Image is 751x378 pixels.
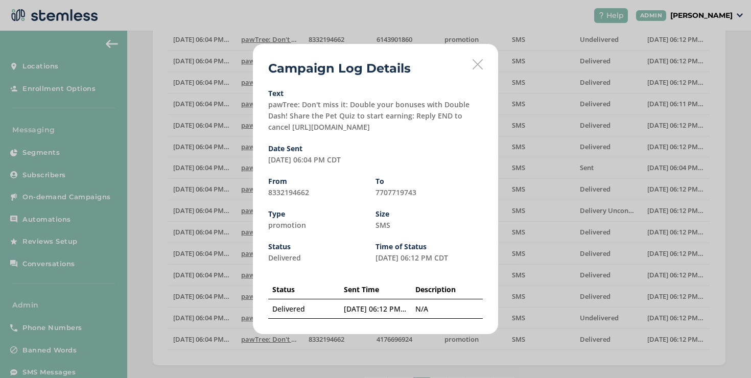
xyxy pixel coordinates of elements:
[375,187,416,197] label: 7707719743
[268,59,411,78] h2: Campaign Log Details
[375,253,448,263] label: [DATE] 06:12 PM CDT
[268,243,375,250] label: Status
[268,299,340,319] td: Delivered
[700,329,751,378] iframe: Chat Widget
[268,220,306,230] label: promotion
[268,145,483,152] label: Date Sent
[268,187,309,197] label: 8332194662
[375,210,483,218] label: Size
[268,100,470,132] label: pawTree: Don't miss it: Double your bonuses with Double Dash! Share the Pet Quiz to start earning...
[268,253,301,263] label: Delivered
[268,280,340,299] th: Status
[340,299,411,319] td: 10/14/2025 06:12 PM CDT
[340,280,411,299] th: Sent Time
[268,210,375,218] label: Type
[268,155,341,164] label: [DATE] 06:04 PM CDT
[411,299,483,319] td: N/A
[375,243,483,250] label: Time of Status
[375,178,483,185] label: To
[375,220,390,230] label: SMS
[411,280,483,299] th: Description
[268,90,483,97] label: Text
[268,178,375,185] label: From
